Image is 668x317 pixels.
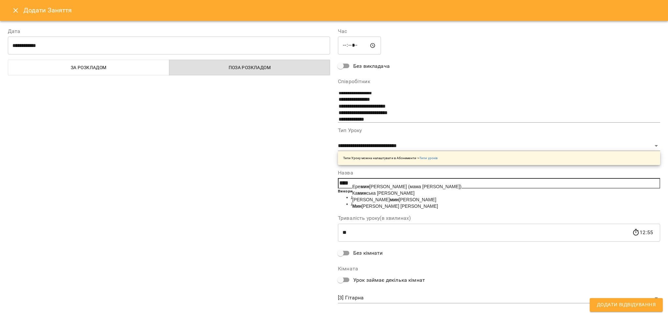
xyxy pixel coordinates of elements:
[390,197,399,202] b: мин
[173,64,326,71] span: Поза розкладом
[338,189,400,193] b: Використовуйте @ + або # щоб
[8,60,169,75] button: За розкладом
[357,190,366,196] b: мин
[8,3,23,18] button: Close
[23,5,660,15] h6: Додати Заняття
[8,29,330,34] label: Дата
[338,79,660,84] label: Співробітник
[353,249,383,257] span: Без кімнати
[338,293,660,303] div: [3] Гітарна
[353,62,390,70] span: Без викладача
[352,204,362,209] b: Мин
[169,60,330,75] button: Поза розкладом
[352,204,438,209] span: [PERSON_NAME] [PERSON_NAME]
[351,201,660,207] li: Додати всіх клієнтів з тегом #
[338,216,660,221] label: Тривалість уроку(в хвилинах)
[352,184,462,189] span: Ере [PERSON_NAME] (мама [PERSON_NAME])
[343,156,438,160] p: Типи Уроку можна налаштувати в Абонементи ->
[597,301,656,309] span: Додати Відвідування
[351,194,660,201] li: Додати клієнта через @ або +
[338,170,660,175] label: Назва
[360,184,369,189] b: мин
[12,64,165,71] span: За розкладом
[338,29,660,34] label: Час
[353,276,425,284] span: Урок займає декілька кімнат
[352,197,436,202] span: [PERSON_NAME] [PERSON_NAME]
[338,266,660,271] label: Кімната
[590,298,663,312] button: Додати Відвідування
[338,128,660,133] label: Тип Уроку
[419,156,438,160] a: Типи уроків
[352,190,415,196] span: Ка ська [PERSON_NAME]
